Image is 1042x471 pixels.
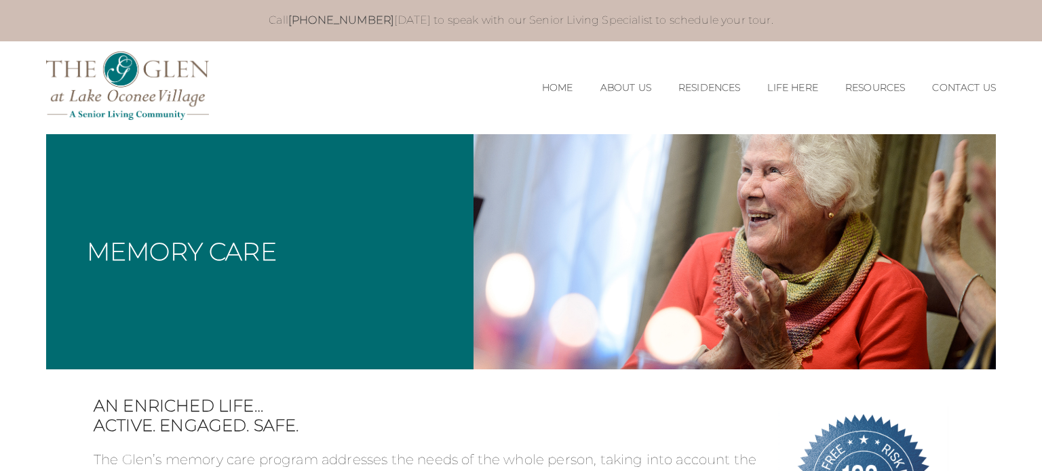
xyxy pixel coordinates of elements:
a: [PHONE_NUMBER] [288,14,394,26]
p: Call [DATE] to speak with our Senior Living Specialist to schedule your tour. [66,14,976,28]
a: About Us [600,82,651,94]
span: An enriched life… [94,396,758,416]
a: Residences [678,82,741,94]
span: Active. Engaged. Safe. [94,416,758,436]
a: Resources [845,82,905,94]
h1: Memory Care [87,239,277,264]
a: Contact Us [932,82,996,94]
a: Life Here [767,82,817,94]
a: Home [542,82,573,94]
img: The Glen Lake Oconee Home [46,52,209,120]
